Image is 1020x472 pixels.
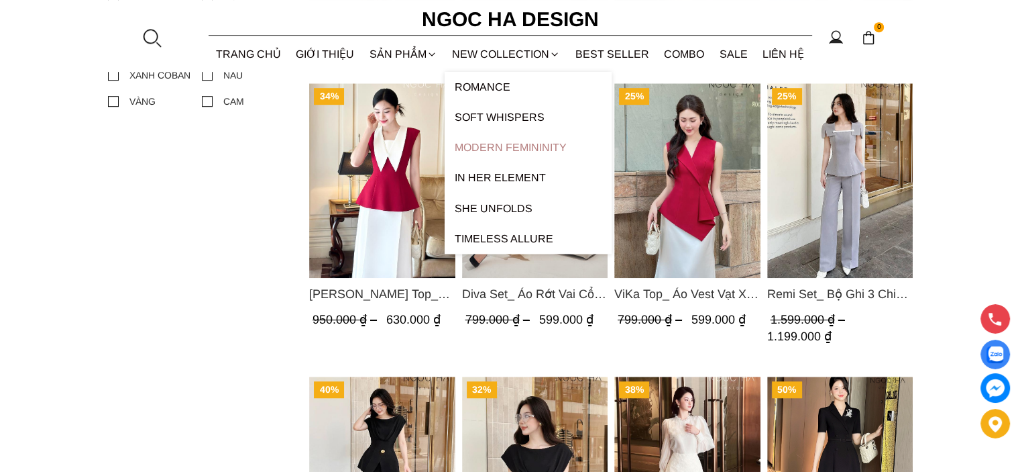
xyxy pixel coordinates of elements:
a: Timeless Allure [445,224,612,254]
span: 630.000 ₫ [386,313,441,326]
div: NÂU [223,68,243,83]
span: 0 [874,22,885,33]
a: NEW COLLECTION [445,36,568,72]
a: Product image - Remi Set_ Bộ Ghi 3 Chi Tiết Quần Suông BQ012 [767,83,913,278]
a: Product image - ViKa Top_ Áo Vest Vạt Xếp Chéo màu Đỏ A1053 [614,83,760,278]
span: 950.000 ₫ [313,313,380,326]
span: 799.000 ₫ [465,313,532,326]
img: Display image [986,346,1003,363]
img: Sara Top_ Áo Peplum Mix Cổ trắng Màu Đỏ A1054 [309,83,455,278]
a: SHE UNFOLDS [445,193,612,224]
img: Remi Set_ Bộ Ghi 3 Chi Tiết Quần Suông BQ012 [767,83,913,278]
a: Modern Femininity [445,132,612,162]
img: ViKa Top_ Áo Vest Vạt Xếp Chéo màu Đỏ A1053 [614,83,760,278]
a: SALE [712,36,756,72]
a: BEST SELLER [568,36,657,72]
a: TRANG CHỦ [209,36,289,72]
div: VÀNG [129,94,156,109]
div: SẢN PHẨM [362,36,445,72]
a: GIỚI THIỆU [288,36,362,72]
span: ViKa Top_ Áo Vest Vạt Xếp Chéo màu Đỏ A1053 [614,285,760,303]
span: 1.599.000 ₫ [770,313,848,326]
a: ROMANCE [445,72,612,102]
a: Link to ViKa Top_ Áo Vest Vạt Xếp Chéo màu Đỏ A1053 [614,285,760,303]
a: messenger [980,373,1010,403]
a: Link to Diva Set_ Áo Rớt Vai Cổ V, Chân Váy Lụa Đuôi Cá A1078+CV134 [461,285,608,303]
span: [PERSON_NAME] Top_ Áo Peplum Mix Cổ trắng Màu Đỏ A1054 [309,285,455,303]
a: In Her Element [445,162,612,193]
span: 599.000 ₫ [691,313,746,326]
div: CAM [223,94,244,109]
span: 599.000 ₫ [539,313,593,326]
span: Diva Set_ Áo Rớt Vai Cổ V, Chân Váy Lụa Đuôi Cá A1078+CV134 [461,285,608,303]
span: 799.000 ₫ [618,313,685,326]
a: Combo [657,36,712,72]
a: Ngoc Ha Design [410,3,611,36]
img: img-CART-ICON-ksit0nf1 [861,30,876,45]
div: XANH COBAN [129,68,190,83]
span: Remi Set_ Bộ Ghi 3 Chi Tiết Quần Suông BQ012 [767,285,913,303]
a: LIÊN HỆ [755,36,812,72]
a: Soft Whispers [445,102,612,132]
a: Display image [980,340,1010,369]
a: Link to Sara Top_ Áo Peplum Mix Cổ trắng Màu Đỏ A1054 [309,285,455,303]
span: 1.199.000 ₫ [767,330,831,343]
a: Product image - Sara Top_ Áo Peplum Mix Cổ trắng Màu Đỏ A1054 [309,83,455,278]
a: Link to Remi Set_ Bộ Ghi 3 Chi Tiết Quần Suông BQ012 [767,285,913,303]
